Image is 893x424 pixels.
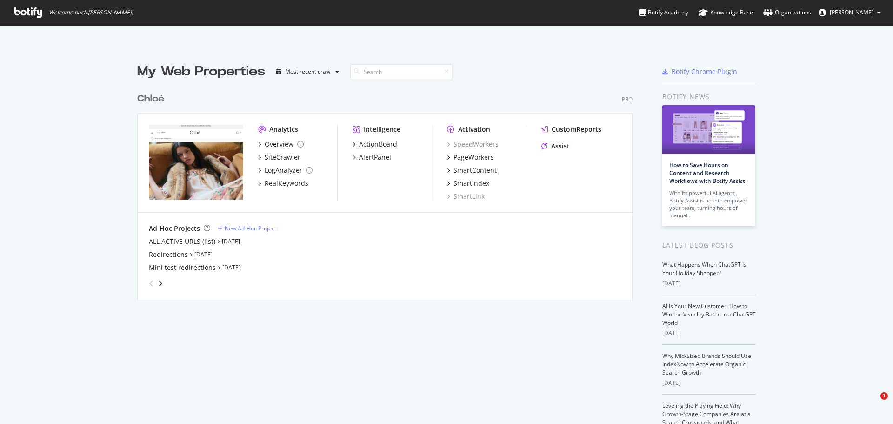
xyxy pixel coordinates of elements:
div: Analytics [269,125,298,134]
iframe: Intercom live chat [861,392,884,415]
div: [DATE] [662,379,756,387]
a: Botify Chrome Plugin [662,67,737,76]
a: SiteCrawler [258,153,300,162]
div: Assist [551,141,570,151]
a: CustomReports [541,125,601,134]
div: SmartContent [453,166,497,175]
div: Pro [622,95,633,103]
div: Botify Chrome Plugin [672,67,737,76]
div: [DATE] [662,279,756,288]
div: New Ad-Hoc Project [225,224,276,232]
span: 1 [880,392,888,400]
a: [DATE] [222,263,240,271]
a: SmartLink [447,192,485,201]
a: Assist [541,141,570,151]
div: angle-left [145,276,157,291]
button: Most recent crawl [273,64,343,79]
a: LogAnalyzer [258,166,313,175]
a: SmartIndex [447,179,489,188]
a: What Happens When ChatGPT Is Your Holiday Shopper? [662,261,746,277]
div: Overview [265,140,293,149]
div: PageWorkers [453,153,494,162]
a: Chloé [137,92,168,106]
div: Chloé [137,92,164,106]
div: Latest Blog Posts [662,240,756,250]
div: Most recent crawl [285,69,332,74]
div: Activation [458,125,490,134]
div: SiteCrawler [265,153,300,162]
input: Search [350,64,453,80]
div: CustomReports [552,125,601,134]
a: [DATE] [222,237,240,245]
div: Botify news [662,92,756,102]
div: LogAnalyzer [265,166,302,175]
a: Overview [258,140,304,149]
a: Why Mid-Sized Brands Should Use IndexNow to Accelerate Organic Search Growth [662,352,751,377]
div: Intelligence [364,125,400,134]
div: Ad-Hoc Projects [149,224,200,233]
div: SmartIndex [453,179,489,188]
a: ALL ACTIVE URLS (list) [149,237,215,246]
a: AI Is Your New Customer: How to Win the Visibility Battle in a ChatGPT World [662,302,756,327]
div: AlertPanel [359,153,391,162]
a: [DATE] [194,250,213,258]
div: With its powerful AI agents, Botify Assist is here to empower your team, turning hours of manual… [669,189,748,219]
div: RealKeywords [265,179,308,188]
div: [DATE] [662,329,756,337]
div: angle-right [157,279,164,288]
div: My Web Properties [137,62,265,81]
img: www.chloe.com [149,125,243,200]
a: How to Save Hours on Content and Research Workflows with Botify Assist [669,161,745,185]
a: PageWorkers [447,153,494,162]
a: Redirections [149,250,188,259]
a: SpeedWorkers [447,140,499,149]
a: Mini test redirections [149,263,216,272]
a: New Ad-Hoc Project [218,224,276,232]
div: ActionBoard [359,140,397,149]
a: ActionBoard [353,140,397,149]
div: grid [137,81,640,300]
a: RealKeywords [258,179,308,188]
a: AlertPanel [353,153,391,162]
img: How to Save Hours on Content and Research Workflows with Botify Assist [662,105,755,154]
a: SmartContent [447,166,497,175]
